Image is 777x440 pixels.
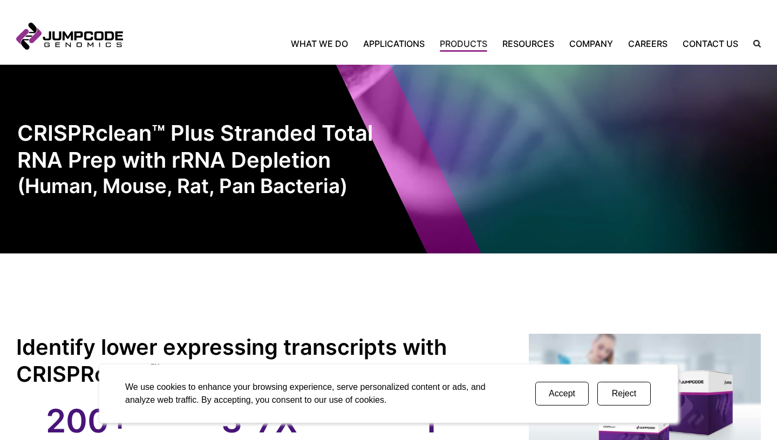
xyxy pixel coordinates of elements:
h1: CRISPRclean™ Plus Stranded Total RNA Prep with rRNA Depletion [17,120,406,198]
a: Applications [356,37,432,50]
data-callout-value: 1 [358,405,502,437]
sup: ™ [151,361,160,377]
label: Search the site. [746,40,761,47]
a: Careers [621,37,675,50]
data-callout-value: 3-7X [187,405,331,437]
em: (Human, Mouse, Rat, Pan Bacteria) [17,174,406,198]
button: Accept [535,382,589,405]
a: Contact Us [675,37,746,50]
a: What We Do [291,37,356,50]
h2: Identify lower expressing transcripts with CRISPRclean Plus [16,334,502,388]
a: Resources [495,37,562,50]
a: Company [562,37,621,50]
nav: Primary Navigation [123,37,746,50]
a: Products [432,37,495,50]
span: We use cookies to enhance your browsing experience, serve personalized content or ads, and analyz... [125,382,486,404]
button: Reject [597,382,651,405]
data-callout-value: 200+ [16,405,160,437]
